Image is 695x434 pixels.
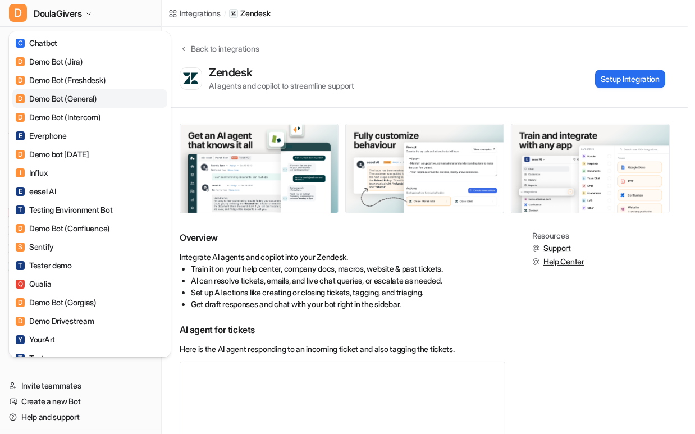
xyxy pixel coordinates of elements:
[16,204,113,216] div: Testing Environment Bot
[16,352,44,364] div: Test
[16,241,54,253] div: Sentify
[9,31,171,357] div: DDoulaGivers
[16,187,25,196] span: E
[16,56,83,67] div: Demo Bot (Jira)
[16,130,66,141] div: Everphone
[16,185,56,197] div: eesel AI
[16,259,72,271] div: Tester demo
[16,296,97,308] div: Demo Bot (Gorgias)
[16,94,25,103] span: D
[16,131,25,140] span: E
[9,4,27,22] span: D
[16,278,51,290] div: Qualia
[16,39,25,48] span: C
[16,148,89,160] div: Demo bot [DATE]
[16,280,25,289] span: Q
[16,315,94,327] div: Demo Drivestream
[16,111,101,123] div: Demo Bot (Intercom)
[16,74,106,86] div: Demo Bot (Freshdesk)
[16,224,25,233] span: D
[16,222,110,234] div: Demo Bot (Confluence)
[16,93,97,104] div: Demo Bot (General)
[16,298,25,307] span: D
[16,76,25,85] span: D
[16,354,25,363] span: T
[16,150,25,159] span: D
[16,335,25,344] span: Y
[16,334,55,345] div: YourArt
[16,37,57,49] div: Chatbot
[16,168,25,177] span: I
[16,243,25,252] span: S
[16,317,25,326] span: D
[16,57,25,66] span: D
[16,167,47,179] div: Influx
[16,261,25,270] span: T
[16,113,25,122] span: D
[16,205,25,214] span: T
[34,6,82,21] span: DoulaGivers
